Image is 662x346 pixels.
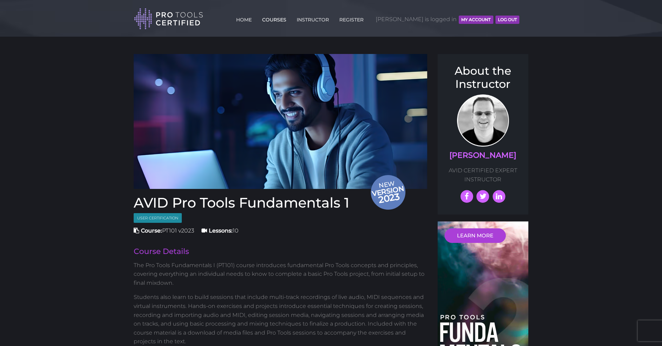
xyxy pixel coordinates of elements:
button: MY ACCOUNT [459,16,493,24]
strong: Course: [141,227,162,234]
p: Students also learn to build sessions that include multi-track recordings of live audio, MIDI seq... [134,293,427,346]
a: [PERSON_NAME] [449,151,516,160]
a: COURSES [260,13,288,24]
span: version [370,186,405,195]
a: HOME [234,13,253,24]
p: AVID CERTIFIED EXPERT INSTRUCTOR [445,166,522,184]
a: INSTRUCTOR [295,13,331,24]
span: PT101 v2023 [134,227,194,234]
img: AVID Expert Instructor, Professor Scott Beckett profile photo [457,94,509,147]
a: REGISTER [338,13,365,24]
a: Newversion 2023 [134,54,427,189]
img: Pro Tools Certified Logo [134,8,203,30]
span: New [370,179,407,206]
strong: Lessons: [209,227,233,234]
a: LEARN MORE [445,228,506,243]
h2: Course Details [134,248,427,255]
button: Log Out [495,16,519,24]
h1: AVID Pro Tools Fundamentals 1 [134,196,427,210]
span: 10 [202,227,239,234]
p: The Pro Tools Fundamentals I (PT101) course introduces fundamental Pro Tools concepts and princip... [134,261,427,288]
h3: About the Instructor [445,64,522,91]
span: [PERSON_NAME] is logged in [376,9,519,30]
span: 2023 [371,190,407,207]
span: User Certification [134,213,182,223]
img: Pro tools certified Fundamentals 1 Course cover [134,54,427,189]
